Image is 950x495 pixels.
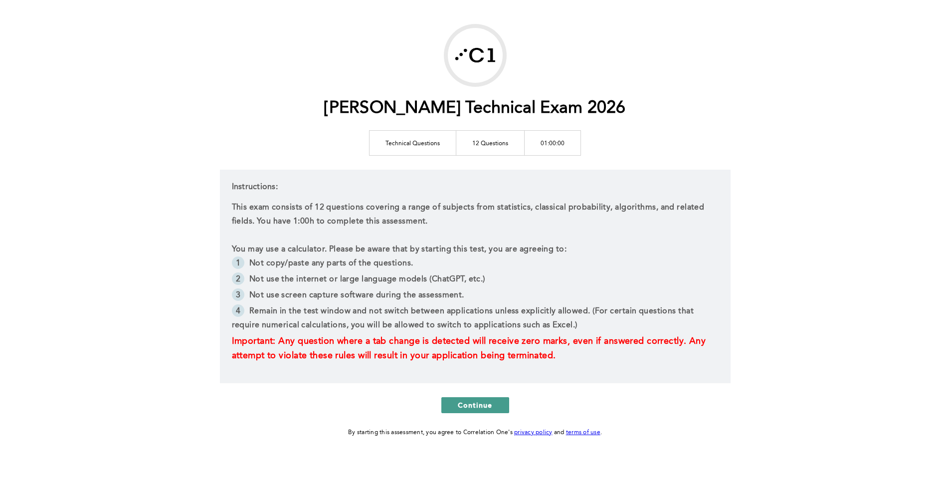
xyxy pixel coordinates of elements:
div: Instructions: [220,170,731,383]
span: Continue [458,400,493,410]
a: privacy policy [514,430,553,436]
td: 01:00:00 [525,130,581,155]
a: terms of use [566,430,600,436]
img: Marshall Wace [448,28,503,83]
li: Not use screen capture software during the assessment. [232,288,719,304]
span: Important: Any question where a tab change is detected will receive zero marks, even if answered ... [232,337,709,360]
p: This exam consists of 12 questions covering a range of subjects from statistics, classical probab... [232,201,719,229]
li: Not use the internet or large language models (ChatGPT, etc.) [232,272,719,288]
button: Continue [441,397,509,413]
td: Technical Questions [370,130,456,155]
p: You may use a calculator. Please be aware that by starting this test, you are agreeing to: [232,243,719,256]
li: Remain in the test window and not switch between applications unless explicitly allowed. (For cer... [232,304,719,334]
div: By starting this assessment, you agree to Correlation One's and . [348,427,602,438]
td: 12 Questions [456,130,525,155]
li: Not copy/paste any parts of the questions. [232,256,719,272]
h1: [PERSON_NAME] Technical Exam 2026 [324,98,625,119]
